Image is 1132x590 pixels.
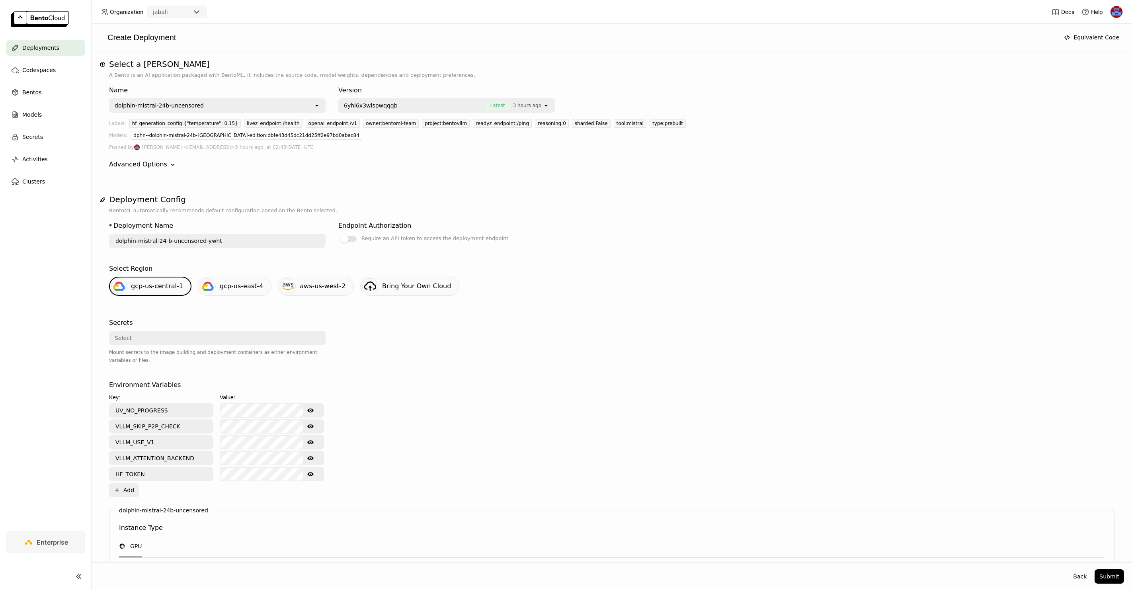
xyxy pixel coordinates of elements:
[542,102,543,109] input: Selected [object Object].
[110,452,213,465] input: Key
[115,102,204,109] div: dolphin-mistral-24b-uncensored
[22,88,41,97] span: Bentos
[535,119,569,128] div: reasoning:0
[473,119,532,128] div: readyz_endpoint:/ping
[119,507,208,514] label: dolphin-mistral-24b-uncensored
[6,531,85,553] a: Enterprise
[109,59,1114,69] h1: Select a [PERSON_NAME]
[130,542,142,550] span: GPU
[307,423,314,430] svg: Show password text
[22,43,59,53] span: Deployments
[244,119,303,128] div: livez_endpoint:/health
[572,119,611,128] div: sharded:False
[142,143,235,152] span: [PERSON_NAME] <[EMAIL_ADDRESS]>
[169,8,170,16] input: Selected jabali.
[109,71,1114,79] p: A Bento is an AI application packaged with BentoML, it includes the source code, model weights, d...
[110,420,213,433] input: Key
[110,404,213,417] input: Key
[109,195,1114,204] h1: Deployment Config
[220,393,324,402] div: Value:
[303,436,318,449] button: Show password text
[109,348,326,364] div: Mount secrets to the image building and deployment containers as either environment variables or ...
[338,221,411,231] div: Endpoint Authorization
[1061,8,1074,16] span: Docs
[115,334,132,342] div: Select
[303,420,318,433] button: Show password text
[314,102,320,109] svg: open
[1052,8,1074,16] a: Docs
[100,32,1056,43] div: Create Deployment
[109,131,127,143] div: Models:
[109,160,167,169] div: Advanced Options
[109,160,1114,169] div: Advanced Options
[344,102,398,109] span: 6yhl6x3wlspwqqqb
[109,380,181,390] div: Environment Variables
[129,119,241,128] div: hf_generation_config:{"temperature": 0.15}
[363,119,419,128] div: owner:bentoml-team
[1111,6,1122,18] img: Jhonatan Oliveira
[307,455,314,461] svg: Show password text
[109,393,213,402] div: Key:
[119,523,163,533] div: Instance Type
[300,282,345,290] span: aws-us-west-2
[650,119,686,128] div: type:prebuilt
[113,221,173,231] div: Deployment Name
[198,277,271,296] div: gcp-us-east-4
[1068,569,1091,584] button: Back
[360,277,459,296] a: Bring Your Own Cloud
[303,452,318,465] button: Show password text
[131,131,362,140] div: dphn--dolphin-mistral-24b-[GEOGRAPHIC_DATA]-edition:dbfe43d45dc21dd25ff2e97bd0abac84
[1091,8,1103,16] span: Help
[278,277,354,296] div: aws-us-west-2
[614,119,646,128] div: tool:mistral
[303,404,318,417] button: Show password text
[513,102,541,109] span: 3 hours ago
[307,471,314,477] svg: Show password text
[110,8,143,16] span: Organization
[22,154,48,164] span: Activities
[6,84,85,100] a: Bentos
[307,407,314,414] svg: Show password text
[153,8,168,16] div: jabali
[6,174,85,190] a: Clusters
[1081,8,1103,16] div: Help
[114,487,120,493] svg: Plus
[109,143,1114,152] div: Pushed by 3 hours ago, at 02:43[DATE] UTC
[361,234,508,243] div: Require an API token to access the deployment endpoint
[11,11,69,27] img: logo
[1059,30,1124,45] button: Equivalent Code
[22,110,42,119] span: Models
[486,102,510,109] span: Latest
[1095,569,1124,584] button: Submit
[543,102,549,109] svg: open
[109,277,191,296] div: gcp-us-central-1
[306,119,360,128] div: openai_endpoint:/v1
[109,483,139,497] button: Add
[110,234,325,247] input: name of deployment (autogenerated if blank)
[6,40,85,56] a: Deployments
[382,282,451,290] span: Bring Your Own Cloud
[338,86,555,95] div: Version
[6,107,85,123] a: Models
[307,439,314,445] svg: Show password text
[109,264,152,274] div: Select Region
[22,65,56,75] span: Codespaces
[110,468,213,481] input: Key
[6,62,85,78] a: Codespaces
[422,119,470,128] div: project:bentovllm
[134,145,140,150] img: Jhonatan Oliveira
[37,538,68,546] span: Enterprise
[22,132,43,142] span: Secrets
[110,436,213,449] input: Key
[220,282,263,290] span: gcp-us-east-4
[303,468,318,481] button: Show password text
[109,119,126,131] div: Labels:
[109,318,133,328] div: Secrets
[22,177,45,186] span: Clusters
[131,282,183,290] span: gcp-us-central-1
[109,207,1114,215] p: BentoML automatically recommends default configuration based on the Bento selected.
[6,151,85,167] a: Activities
[169,161,177,169] svg: Down
[6,129,85,145] a: Secrets
[109,86,326,95] div: Name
